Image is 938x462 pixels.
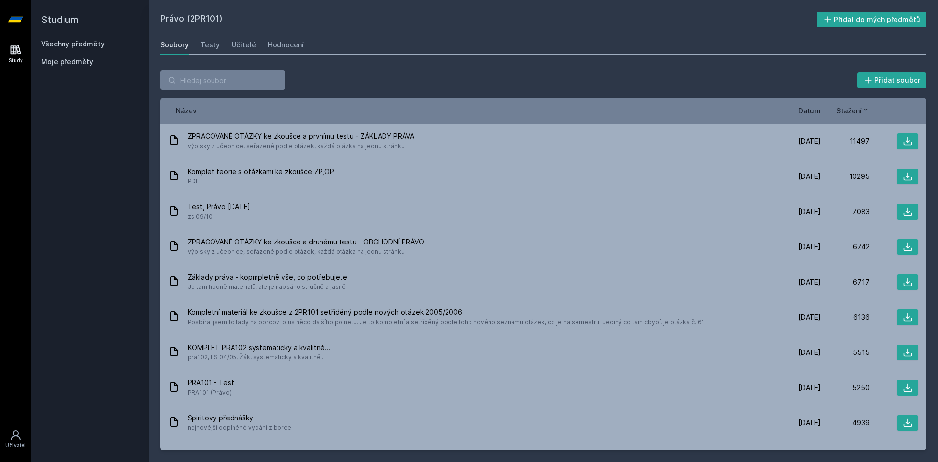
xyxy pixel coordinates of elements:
div: 10295 [821,172,870,181]
button: Přidat do mých předmětů [817,12,927,27]
a: Učitelé [232,35,256,55]
span: [DATE] [798,312,821,322]
span: [DATE] [798,418,821,428]
span: [DATE] [798,207,821,217]
span: PDF [188,176,334,186]
span: nejnovější doplněné vydání z borce [188,423,291,433]
span: Kompletní materiál ke zkoušce z 2PR101 setříděný podle nových otázek 2005/2006 [188,308,704,317]
span: [DATE] [798,172,821,181]
div: 5515 [821,348,870,357]
div: Soubory [160,40,189,50]
span: PRA101 (Právo) [188,388,234,397]
button: Přidat soubor [857,72,927,88]
div: 6136 [821,312,870,322]
span: pra102, LS 04/05, Žák, systematicky a kvalitně... [188,352,331,362]
span: Stažení [836,106,862,116]
span: Spiritovy přednášky [188,413,291,423]
span: [DATE] [798,277,821,287]
span: Komplet PRA102 [188,448,346,458]
span: KOMPLET PRA102 systematicky a kvalitně... [188,343,331,352]
span: zs 09/10 [188,212,250,221]
a: Uživatel [2,424,29,454]
div: 11497 [821,136,870,146]
a: Study [2,39,29,69]
span: Je tam hodně materialů, ale je napsáno stručně a jasně [188,282,347,292]
a: Testy [200,35,220,55]
a: Všechny předměty [41,40,105,48]
div: Study [9,57,23,64]
h2: Právo (2PR101) [160,12,817,27]
input: Hledej soubor [160,70,285,90]
span: výpisky z učebnice, seřazené podle otázek, každá otázka na jednu stránku [188,247,424,257]
div: 6742 [821,242,870,252]
span: ZPRACOVANÉ OTÁZKY ke zkoušce a druhému testu - OBCHODNÍ PRÁVO [188,237,424,247]
div: 5250 [821,383,870,393]
a: Soubory [160,35,189,55]
button: Stažení [836,106,870,116]
span: Komplet teorie s otázkami ke zkoušce ZP,OP [188,167,334,176]
a: Hodnocení [268,35,304,55]
div: 7083 [821,207,870,217]
span: výpisky z učebnice, seřazené podle otázek, každá otázka na jednu stránku [188,141,414,151]
div: Testy [200,40,220,50]
span: ZPRACOVANÉ OTÁZKY ke zkoušce a prvnímu testu - ZÁKLADY PRÁVA [188,132,414,141]
span: [DATE] [798,242,821,252]
div: 4939 [821,418,870,428]
button: Datum [798,106,821,116]
div: Uživatel [5,442,26,449]
span: [DATE] [798,383,821,393]
div: Učitelé [232,40,256,50]
div: Hodnocení [268,40,304,50]
span: [DATE] [798,348,821,357]
span: Základy práva - kopmpletně vše, co potřebujete [188,272,347,282]
div: 6717 [821,277,870,287]
button: Název [176,106,197,116]
span: PRA101 - Test [188,378,234,388]
span: Posbíral jsem to tady na borcovi plus něco dalšího po netu. Je to kompletní a setříděný podle toh... [188,317,704,327]
span: Test, Právo [DATE] [188,202,250,212]
span: Moje předměty [41,57,93,66]
span: [DATE] [798,136,821,146]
